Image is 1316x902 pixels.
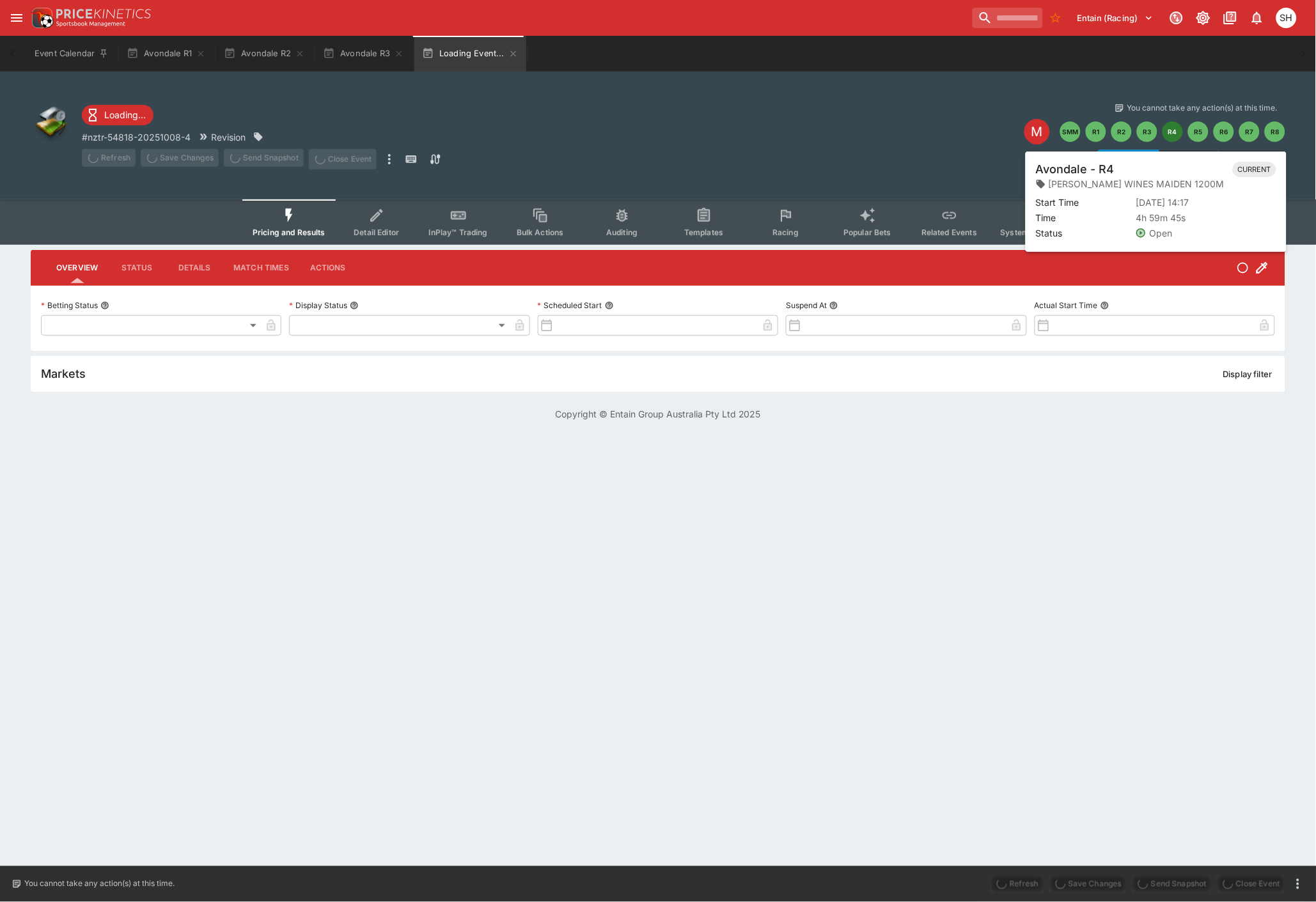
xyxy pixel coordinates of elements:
[1219,6,1242,29] button: Documentation
[299,253,357,283] button: Actions
[1001,228,1063,237] span: System Controls
[216,36,313,72] button: Avondale R2
[1024,119,1050,144] div: Edit Meeting
[684,228,723,237] span: Templates
[1127,102,1278,114] p: You cannot take any action(s) at this time.
[24,878,175,890] p: You cannot take any action(s) at this time.
[1163,121,1183,142] button: R4
[27,36,116,72] button: Event Calendar
[1070,8,1161,28] button: Select Tenant
[46,253,108,283] button: Overview
[382,149,397,169] button: more
[1290,876,1306,892] button: more
[315,36,412,72] button: Avondale R3
[1276,8,1297,28] div: Scott Hunt
[104,108,146,121] p: Loading...
[1246,6,1269,29] button: Notifications
[1273,4,1301,32] button: Scott Hunt
[429,228,488,237] span: InPlay™ Trading
[843,228,891,237] span: Popular Bets
[1239,153,1280,166] p: Auto-Save
[1046,8,1066,28] button: No Bookmarks
[41,300,98,311] p: Betting Status
[1192,6,1215,29] button: Toggle light/dark mode
[414,36,526,72] button: Loading Event...
[1239,121,1260,142] button: R7
[973,8,1043,28] input: search
[28,5,54,31] img: PriceKinetics Logo
[5,6,28,29] button: open drawer
[921,228,977,237] span: Related Events
[1188,121,1209,142] button: R5
[242,199,1074,245] div: Event type filters
[41,366,86,381] h5: Markets
[1035,300,1098,311] p: Actual Start Time
[119,36,214,72] button: Avondale R1
[289,300,347,311] p: Display Status
[56,21,125,27] img: Sportsbook Management
[354,228,399,237] span: Detail Editor
[1098,150,1285,169] div: Start From
[31,102,72,143] img: other.png
[253,228,325,237] span: Pricing and Results
[211,130,246,144] p: Revision
[1214,121,1234,142] button: R6
[538,300,602,311] p: Scheduled Start
[1137,121,1157,142] button: R3
[517,228,564,237] span: Bulk Actions
[1111,121,1132,142] button: R2
[82,130,191,144] p: Copy To Clipboard
[606,228,638,237] span: Auditing
[56,9,151,19] img: PriceKinetics
[1060,121,1285,142] nav: pagination navigation
[786,300,827,311] p: Suspend At
[1216,364,1280,384] button: Display filter
[1165,6,1188,29] button: Connected to PK
[223,253,299,283] button: Match Times
[1086,121,1106,142] button: R1
[1265,121,1285,142] button: R8
[108,253,166,283] button: Status
[166,253,223,283] button: Details
[772,228,799,237] span: Racing
[1180,153,1212,166] p: Override
[1060,121,1081,142] button: SMM
[1119,153,1154,166] p: Overtype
